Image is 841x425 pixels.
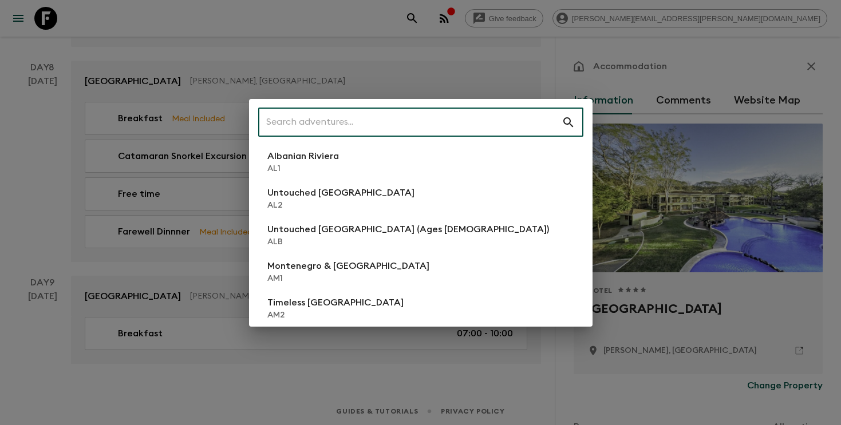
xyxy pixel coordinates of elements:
p: AL2 [267,200,414,211]
p: Untouched [GEOGRAPHIC_DATA] [267,186,414,200]
p: AM1 [267,273,429,284]
p: AM2 [267,309,404,321]
input: Search adventures... [258,106,562,138]
p: Albanian Riviera [267,149,339,163]
p: ALB [267,236,549,248]
p: Timeless [GEOGRAPHIC_DATA] [267,296,404,309]
p: Untouched [GEOGRAPHIC_DATA] (Ages [DEMOGRAPHIC_DATA]) [267,223,549,236]
p: Montenegro & [GEOGRAPHIC_DATA] [267,259,429,273]
p: AL1 [267,163,339,174]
